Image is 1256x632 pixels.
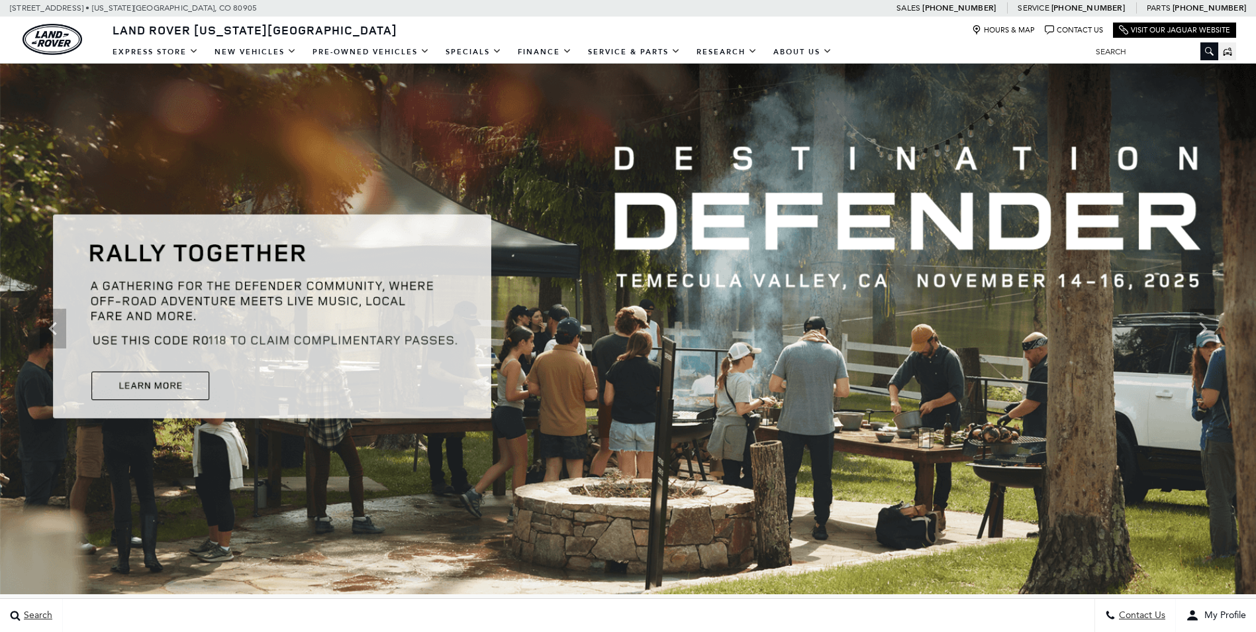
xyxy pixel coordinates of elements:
a: New Vehicles [207,40,305,64]
a: EXPRESS STORE [105,40,207,64]
span: Service [1018,3,1049,13]
a: Research [689,40,765,64]
a: [PHONE_NUMBER] [922,3,996,13]
a: Specials [438,40,510,64]
a: Visit Our Jaguar Website [1119,25,1230,35]
a: Finance [510,40,580,64]
a: [STREET_ADDRESS] • [US_STATE][GEOGRAPHIC_DATA], CO 80905 [10,3,257,13]
input: Search [1086,44,1218,60]
span: Search [21,610,52,621]
a: Service & Parts [580,40,689,64]
a: About Us [765,40,840,64]
span: Contact Us [1116,610,1165,621]
span: My Profile [1199,610,1246,621]
nav: Main Navigation [105,40,840,64]
a: land-rover [23,24,82,55]
button: user-profile-menu [1176,599,1256,632]
a: Land Rover [US_STATE][GEOGRAPHIC_DATA] [105,22,405,38]
img: Land Rover [23,24,82,55]
a: Hours & Map [972,25,1035,35]
span: Land Rover [US_STATE][GEOGRAPHIC_DATA] [113,22,397,38]
a: [PHONE_NUMBER] [1173,3,1246,13]
span: Parts [1147,3,1171,13]
a: Pre-Owned Vehicles [305,40,438,64]
span: Sales [896,3,920,13]
a: [PHONE_NUMBER] [1051,3,1125,13]
a: Contact Us [1045,25,1103,35]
